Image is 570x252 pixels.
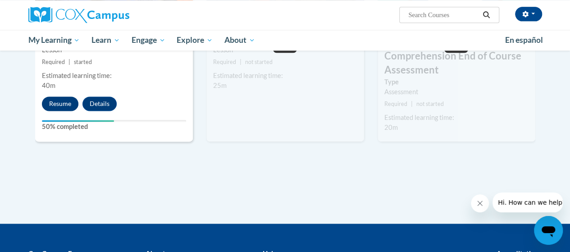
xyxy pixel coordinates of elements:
label: Type [384,77,529,87]
a: Explore [171,30,219,50]
a: Cox Campus [28,7,191,23]
div: Your progress [42,120,114,122]
span: | [240,59,242,65]
div: Estimated learning time: [213,71,357,81]
div: Main menu [22,30,549,50]
span: Required [213,59,236,65]
span: not started [245,59,273,65]
span: 20m [384,124,398,131]
label: 50% completed [42,122,186,132]
span: Explore [177,35,213,46]
img: Cox Campus [28,7,129,23]
iframe: Close message [471,194,489,212]
button: Details [82,96,117,111]
span: 40m [42,82,55,89]
button: Account Settings [515,7,542,21]
span: Engage [132,35,165,46]
span: 25m [213,82,227,89]
span: My Learning [28,35,80,46]
span: About [224,35,255,46]
iframe: Button to launch messaging window [534,216,563,245]
a: Engage [126,30,171,50]
span: Hi. How can we help? [5,6,73,14]
span: Required [42,59,65,65]
button: Search [479,9,493,20]
span: Required [384,101,407,107]
a: My Learning [23,30,86,50]
a: En español [499,31,549,50]
input: Search Courses [407,9,479,20]
a: Learn [86,30,126,50]
a: About [219,30,261,50]
button: Resume [42,96,78,111]
span: En español [505,35,543,45]
span: not started [416,101,444,107]
span: | [411,101,413,107]
div: Estimated learning time: [384,113,529,123]
span: Learn [91,35,120,46]
span: | [68,59,70,65]
div: Assessment [384,87,529,97]
iframe: Message from company [492,192,563,212]
span: started [74,59,92,65]
div: Estimated learning time: [42,71,186,81]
